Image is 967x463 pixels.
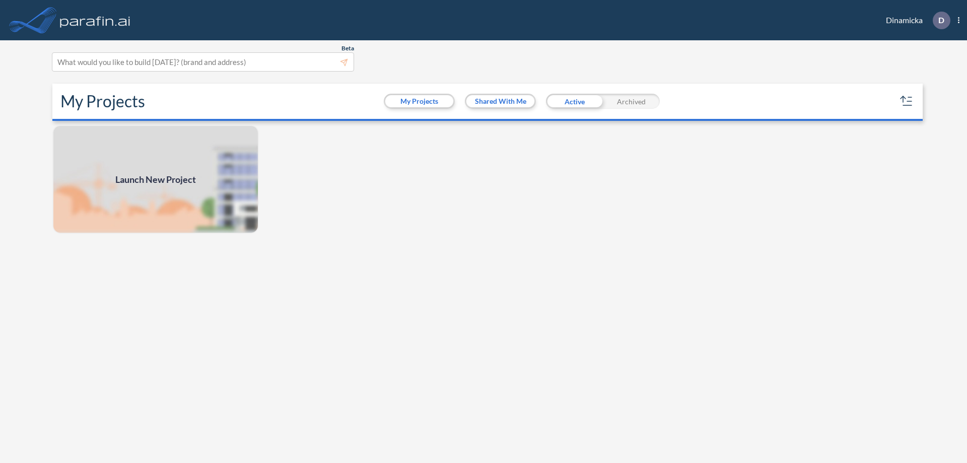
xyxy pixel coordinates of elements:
[385,95,453,107] button: My Projects
[341,44,354,52] span: Beta
[938,16,944,25] p: D
[603,94,660,109] div: Archived
[899,93,915,109] button: sort
[466,95,534,107] button: Shared With Me
[52,125,259,234] a: Launch New Project
[52,125,259,234] img: add
[60,92,145,111] h2: My Projects
[871,12,959,29] div: Dinamicka
[58,10,132,30] img: logo
[115,173,196,186] span: Launch New Project
[546,94,603,109] div: Active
